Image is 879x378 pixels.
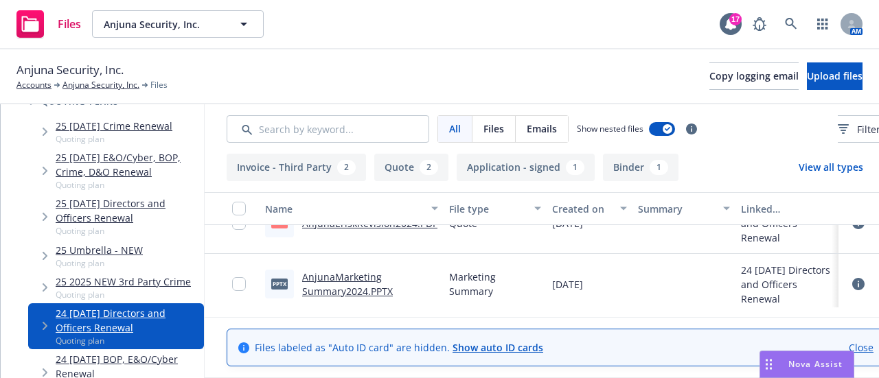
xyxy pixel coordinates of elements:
[56,196,198,225] a: 25 [DATE] Directors and Officers Renewal
[735,192,838,225] button: Linked associations
[337,160,356,175] div: 2
[227,154,366,181] button: Invoice - Third Party
[483,121,504,136] span: Files
[709,62,799,90] button: Copy logging email
[527,121,557,136] span: Emails
[302,270,393,298] a: AnjunaMarketing Summary2024.PPTX
[453,341,543,354] a: Show auto ID cards
[552,277,583,292] span: [DATE]
[552,202,612,216] div: Created on
[56,225,198,237] span: Quoting plan
[56,289,191,300] span: Quoting plan
[227,115,429,143] input: Search by keyword...
[420,160,438,175] div: 2
[56,335,198,346] span: Quoting plan
[741,202,833,216] div: Linked associations
[56,274,191,289] a: 25 2025 NEW 3rd Party Crime
[709,69,799,82] span: Copy logging email
[603,154,678,181] button: Binder
[809,10,836,38] a: Switch app
[56,306,198,335] a: 24 [DATE] Directors and Officers Renewal
[760,351,854,378] button: Nova Assist
[746,10,773,38] a: Report a Bug
[449,121,461,136] span: All
[62,79,139,91] a: Anjuna Security, Inc.
[650,160,668,175] div: 1
[449,202,526,216] div: File type
[255,340,543,355] span: Files labeled as "Auto ID card" are hidden.
[56,133,172,145] span: Quoting plan
[56,119,172,133] a: 25 [DATE] Crime Renewal
[807,62,863,90] button: Upload files
[42,98,119,106] span: Quoting plans
[150,79,168,91] span: Files
[16,61,124,79] span: Anjuna Security, Inc.
[56,243,143,257] a: 25 Umbrella - NEW
[58,19,81,29] span: Files
[547,192,632,225] button: Created on
[56,179,198,191] span: Quoting plan
[566,160,584,175] div: 1
[56,257,143,269] span: Quoting plan
[11,5,87,43] a: Files
[638,202,715,216] div: Summary
[56,150,198,179] a: 25 [DATE] E&O/Cyber, BOP, Crime, D&O Renewal
[374,154,448,181] button: Quote
[807,69,863,82] span: Upload files
[16,79,52,91] a: Accounts
[577,123,643,134] span: Show nested files
[260,192,444,225] button: Name
[741,263,833,306] div: 24 [DATE] Directors and Officers Renewal
[777,10,805,38] a: Search
[729,13,742,25] div: 17
[760,351,777,377] div: Drag to move
[788,358,843,370] span: Nova Assist
[849,340,874,355] a: Close
[457,154,595,181] button: Application - signed
[302,217,437,230] a: AnjunaEriskRevision2024.PDF
[92,10,264,38] button: Anjuna Security, Inc.
[104,17,222,32] span: Anjuna Security, Inc.
[632,192,735,225] button: Summary
[232,277,246,291] input: Toggle Row Selected
[444,192,547,225] button: File type
[449,270,541,298] span: Marketing Summary
[232,202,246,215] input: Select all
[265,202,423,216] div: Name
[271,279,288,289] span: PPTX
